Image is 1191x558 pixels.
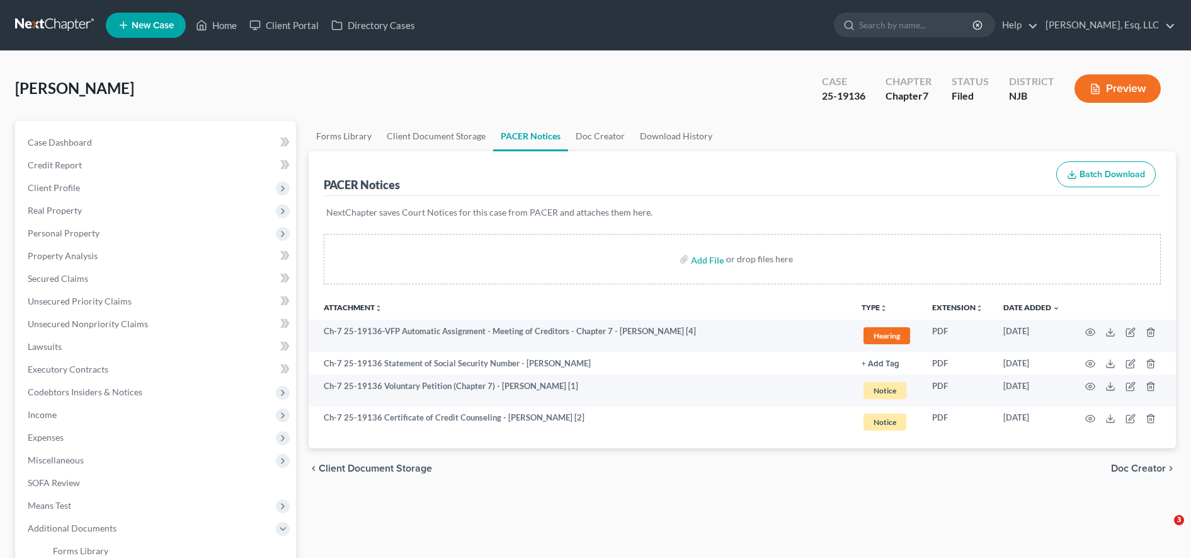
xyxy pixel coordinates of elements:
span: [PERSON_NAME] [15,79,134,97]
a: Doc Creator [568,121,632,151]
span: Real Property [28,205,82,216]
div: Case [822,74,865,89]
button: Batch Download [1056,161,1156,188]
span: Means Test [28,500,71,511]
span: Client Document Storage [319,463,432,474]
a: Credit Report [18,154,296,177]
i: unfold_more [375,305,382,312]
div: NJB [1009,89,1054,103]
i: unfold_more [880,305,887,312]
a: Extensionunfold_more [932,303,983,312]
a: Unsecured Nonpriority Claims [18,313,296,335]
a: Download History [632,121,720,151]
i: expand_more [1052,305,1060,312]
span: Unsecured Nonpriority Claims [28,318,148,329]
a: Client Portal [243,14,325,37]
td: Ch-7 25-19136 Certificate of Credit Counseling - [PERSON_NAME] [2] [309,407,852,439]
a: Date Added expand_more [1003,303,1060,312]
button: TYPEunfold_more [862,304,887,312]
button: Doc Creator chevron_right [1111,463,1176,474]
span: Expenses [28,432,64,443]
span: Personal Property [28,228,100,238]
td: PDF [922,352,993,375]
a: Executory Contracts [18,358,296,381]
span: SOFA Review [28,477,80,488]
a: Notice [862,412,912,433]
span: Hearing [863,327,910,344]
p: NextChapter saves Court Notices for this case from PACER and attaches them here. [326,206,1158,219]
a: Help [996,14,1038,37]
span: Miscellaneous [28,455,84,465]
button: Preview [1074,74,1161,103]
span: Forms Library [53,545,108,556]
a: Client Document Storage [379,121,493,151]
span: 3 [1174,515,1184,525]
div: District [1009,74,1054,89]
span: Codebtors Insiders & Notices [28,387,142,397]
a: Lawsuits [18,335,296,358]
div: Chapter [886,74,932,89]
a: Notice [862,380,912,401]
iframe: Intercom live chat [1148,515,1178,545]
span: Income [28,409,57,420]
td: Ch-7 25-19136 Statement of Social Security Number - [PERSON_NAME] [309,352,852,375]
div: Status [952,74,989,89]
span: 7 [923,90,928,102]
span: Executory Contracts [28,364,108,375]
button: chevron_left Client Document Storage [309,463,432,474]
span: Credit Report [28,160,82,170]
td: PDF [922,320,993,352]
div: Filed [952,89,989,103]
span: Unsecured Priority Claims [28,296,132,306]
div: 25-19136 [822,89,865,103]
span: Case Dashboard [28,137,92,148]
button: + Add Tag [862,360,899,368]
input: Search by name... [859,13,974,37]
div: PACER Notices [324,177,400,192]
span: Notice [863,414,906,431]
a: Secured Claims [18,267,296,290]
td: PDF [922,407,993,439]
span: Doc Creator [1111,463,1166,474]
a: [PERSON_NAME], Esq. LLC [1039,14,1175,37]
span: Notice [863,382,906,399]
td: PDF [922,375,993,407]
a: Home [190,14,243,37]
a: Case Dashboard [18,131,296,154]
a: Attachmentunfold_more [324,303,382,312]
i: chevron_right [1166,463,1176,474]
span: Lawsuits [28,341,62,352]
a: PACER Notices [493,121,568,151]
div: or drop files here [726,253,793,265]
td: [DATE] [993,352,1070,375]
a: + Add Tag [862,357,912,369]
td: Ch-7 25-19136 Voluntary Petition (Chapter 7) - [PERSON_NAME] [1] [309,375,852,407]
a: Directory Cases [325,14,421,37]
span: Batch Download [1080,169,1145,180]
span: Client Profile [28,182,80,193]
span: Property Analysis [28,250,98,261]
td: [DATE] [993,320,1070,352]
i: chevron_left [309,463,319,474]
td: Ch-7 25-19136-VFP Automatic Assignment - Meeting of Creditors - Chapter 7 - [PERSON_NAME] [4] [309,320,852,352]
span: Secured Claims [28,273,88,284]
a: Hearing [862,325,912,346]
a: Forms Library [309,121,379,151]
i: unfold_more [976,305,983,312]
div: Chapter [886,89,932,103]
a: SOFA Review [18,472,296,494]
a: Unsecured Priority Claims [18,290,296,313]
td: [DATE] [993,407,1070,439]
span: New Case [132,21,174,30]
a: Property Analysis [18,245,296,267]
span: Additional Documents [28,523,117,533]
td: [DATE] [993,375,1070,407]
